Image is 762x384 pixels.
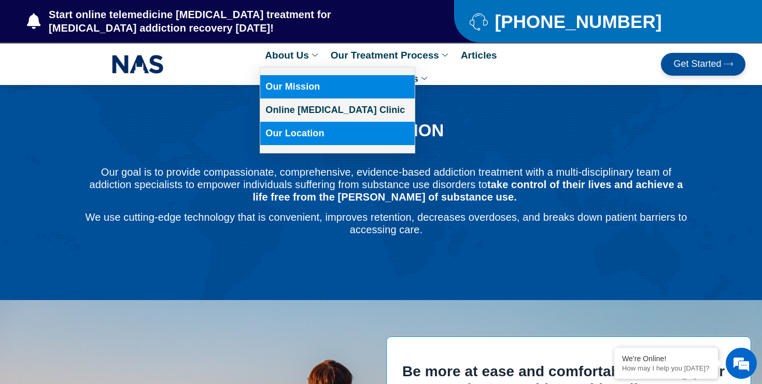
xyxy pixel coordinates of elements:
[492,15,661,28] span: [PHONE_NUMBER]
[112,52,164,76] img: NAS_email_signature-removebg-preview.png
[260,98,415,122] a: Online [MEDICAL_DATA] Clinic
[622,354,710,363] div: We're Online!
[661,53,745,76] a: Get Started
[84,211,688,236] p: We use cutting-edge technology that is convenient, improves retention, decreases overdoses, and b...
[260,122,415,145] a: Our Location
[326,44,456,67] a: Our Treatment Process
[252,179,683,203] b: take control of their lives and achieve a life free from the [PERSON_NAME] of substance use.
[456,44,502,67] a: Articles
[260,75,415,98] a: Our Mission
[60,122,143,226] span: We're online!
[27,8,413,35] a: Start online telemedicine [MEDICAL_DATA] treatment for [MEDICAL_DATA] addiction recovery [DATE]!
[46,8,413,35] span: Start online telemedicine [MEDICAL_DATA] treatment for [MEDICAL_DATA] addiction recovery [DATE]!
[622,364,710,372] p: How may I help you today?
[260,44,325,67] a: About Us
[470,12,720,31] a: [PHONE_NUMBER]
[170,5,195,30] div: Minimize live chat window
[673,59,721,69] span: Get Started
[84,121,688,140] h1: OUR MISSION
[5,266,197,302] textarea: Type your message and hit 'Enter'
[84,166,688,203] p: Our goal is to provide compassionate, comprehensive, evidence-based addiction treatment with a mu...
[11,53,27,69] div: Navigation go back
[69,54,190,68] div: Chat with us now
